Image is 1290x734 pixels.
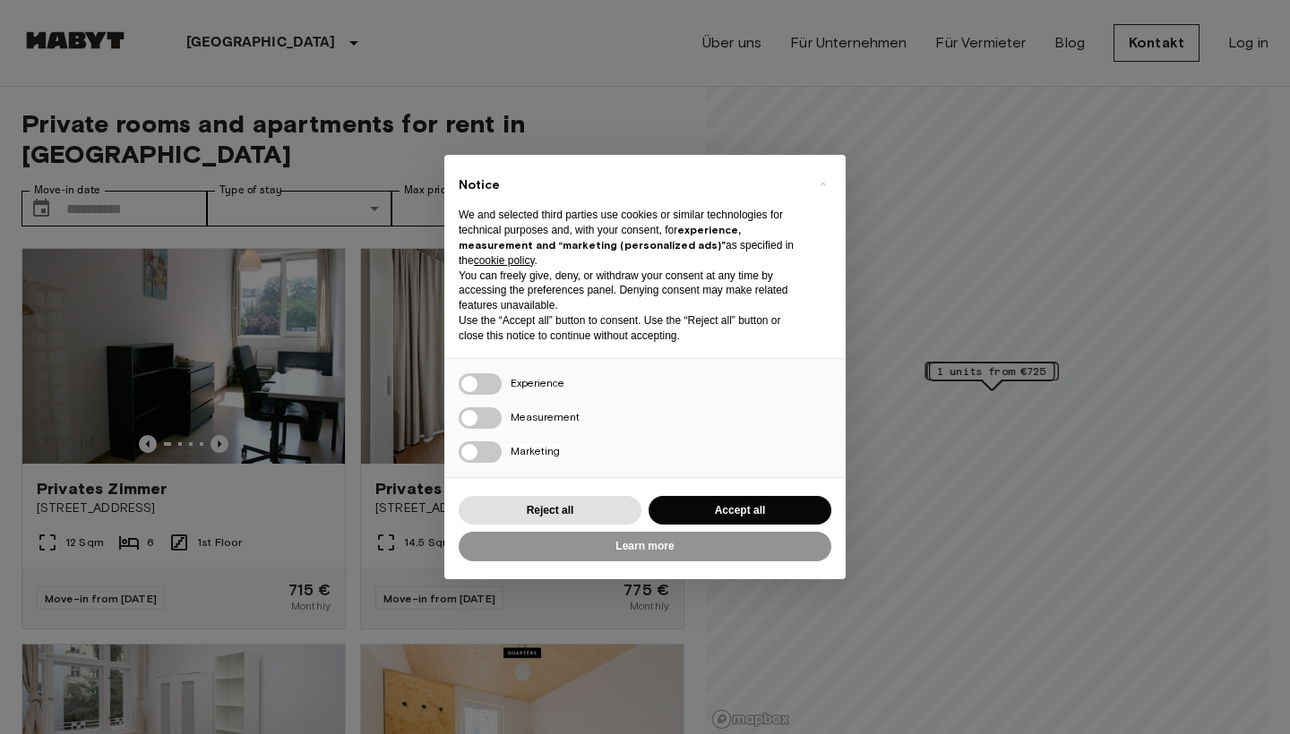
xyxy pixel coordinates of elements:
[459,313,803,344] p: Use the “Accept all” button to consent. Use the “Reject all” button or close this notice to conti...
[808,169,837,198] button: Close this notice
[474,254,535,267] a: cookie policy
[511,444,560,457] span: Marketing
[459,532,831,561] button: Learn more
[459,496,641,525] button: Reject all
[511,410,580,423] span: Measurement
[511,376,564,389] span: Experience
[459,223,741,252] strong: experience, measurement and “marketing (personalized ads)”
[459,269,803,313] p: You can freely give, deny, or withdraw your consent at any time by accessing the preferences pane...
[820,173,826,194] span: ×
[459,208,803,268] p: We and selected third parties use cookies or similar technologies for technical purposes and, wit...
[459,176,803,194] h2: Notice
[649,496,831,525] button: Accept all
